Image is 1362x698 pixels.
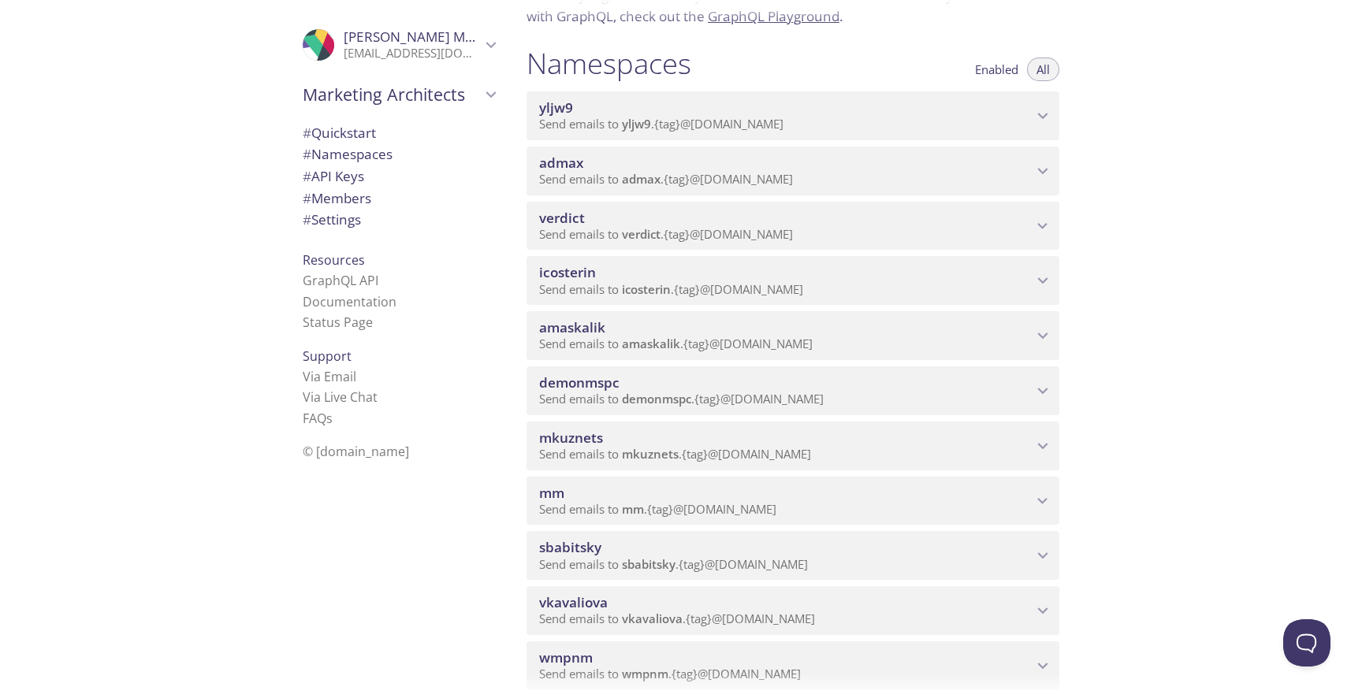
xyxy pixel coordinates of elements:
[622,226,661,242] span: verdict
[303,210,361,228] span: Settings
[303,272,378,289] a: GraphQL API
[527,202,1059,251] div: verdict namespace
[622,611,683,626] span: vkavaliova
[290,74,508,115] div: Marketing Architects
[527,641,1059,690] div: wmpnm namespace
[527,256,1059,305] div: icosterin namespace
[527,421,1059,470] div: mkuznets namespace
[539,171,793,187] span: Send emails to . {tag} @[DOMAIN_NAME]
[622,171,661,187] span: admax
[622,391,691,407] span: demonmspc
[539,611,815,626] span: Send emails to . {tag} @[DOMAIN_NAME]
[527,147,1059,195] div: admax namespace
[527,531,1059,580] div: sbabitsky namespace
[539,484,564,502] span: mm
[539,281,803,297] span: Send emails to . {tag} @[DOMAIN_NAME]
[303,124,311,142] span: #
[527,477,1059,525] div: mm namespace
[303,368,356,385] a: Via Email
[303,145,311,163] span: #
[966,58,1028,81] button: Enabled
[527,366,1059,415] div: demonmspc namespace
[1283,619,1330,666] iframe: Help Scout Beacon - Open
[527,91,1059,140] div: yljw9 namespace
[539,226,793,242] span: Send emails to . {tag} @[DOMAIN_NAME]
[303,84,481,106] span: Marketing Architects
[1027,58,1059,81] button: All
[527,46,691,81] h1: Namespaces
[527,311,1059,360] div: amaskalik namespace
[303,167,364,185] span: API Keys
[539,98,573,117] span: yljw9
[539,446,811,462] span: Send emails to . {tag} @[DOMAIN_NAME]
[303,189,311,207] span: #
[539,538,601,556] span: sbabitsky
[303,443,409,460] span: © [DOMAIN_NAME]
[539,501,776,517] span: Send emails to . {tag} @[DOMAIN_NAME]
[539,154,583,172] span: admax
[303,210,311,228] span: #
[303,410,333,427] a: FAQ
[622,116,651,132] span: yljw9
[290,19,508,71] div: Anton Maskalik
[622,446,679,462] span: mkuznets
[539,648,593,666] span: wmpnm
[539,429,603,447] span: mkuznets
[539,556,808,572] span: Send emails to . {tag} @[DOMAIN_NAME]
[290,209,508,231] div: Team Settings
[303,347,352,365] span: Support
[290,122,508,144] div: Quickstart
[303,388,378,406] a: Via Live Chat
[290,143,508,165] div: Namespaces
[326,410,333,427] span: s
[622,501,644,517] span: mm
[303,251,365,269] span: Resources
[539,373,620,392] span: demonmspc
[539,318,605,336] span: amaskalik
[290,187,508,210] div: Members
[303,189,371,207] span: Members
[344,28,508,46] span: [PERSON_NAME] Maskalik
[539,593,608,611] span: vkavaliova
[539,263,596,281] span: icosterin
[303,167,311,185] span: #
[539,209,585,227] span: verdict
[539,391,824,407] span: Send emails to . {tag} @[DOMAIN_NAME]
[622,556,675,572] span: sbabitsky
[303,314,373,331] a: Status Page
[622,281,671,297] span: icosterin
[303,145,393,163] span: Namespaces
[539,336,813,351] span: Send emails to . {tag} @[DOMAIN_NAME]
[290,165,508,187] div: API Keys
[527,586,1059,635] div: vkavaliova namespace
[344,46,481,61] p: [EMAIL_ADDRESS][DOMAIN_NAME]
[539,116,783,132] span: Send emails to . {tag} @[DOMAIN_NAME]
[622,336,680,351] span: amaskalik
[303,293,396,310] a: Documentation
[303,124,376,142] span: Quickstart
